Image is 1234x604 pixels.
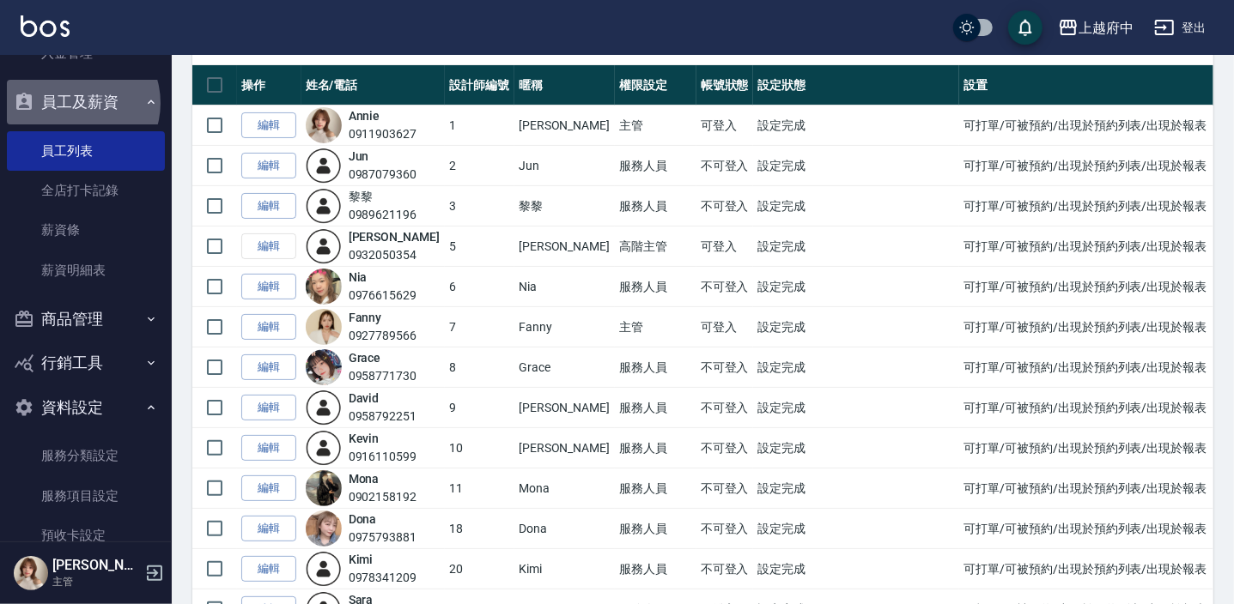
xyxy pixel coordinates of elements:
[753,428,959,468] td: 設定完成
[349,553,374,566] a: Kimi
[615,226,696,267] td: 高階主管
[959,468,1213,509] td: 可打單/可被預約/出現於預約列表/出現於報表
[696,549,753,589] td: 不可登入
[696,428,753,468] td: 不可登入
[959,226,1213,267] td: 可打單/可被預約/出現於預約列表/出現於報表
[241,193,296,220] a: 編輯
[514,146,615,186] td: Jun
[349,351,381,365] a: Grace
[306,349,342,385] img: avatar.jpeg
[959,428,1213,468] td: 可打單/可被預約/出現於預約列表/出現於報表
[306,390,342,426] img: user-login-man-human-body-mobile-person-512.png
[349,149,369,163] a: Jun
[615,65,696,106] th: 權限設定
[241,274,296,300] a: 編輯
[241,112,296,139] a: 編輯
[306,148,342,184] img: user-login-man-human-body-mobile-person-512.png
[306,510,342,547] img: avatar.jpeg
[445,65,514,106] th: 設計師編號
[306,107,342,143] img: avatar.jpeg
[615,549,696,589] td: 服務人員
[445,468,514,509] td: 11
[7,385,165,430] button: 資料設定
[445,267,514,307] td: 6
[753,509,959,549] td: 設定完成
[445,549,514,589] td: 20
[306,269,342,305] img: avatar.jpeg
[349,230,440,244] a: [PERSON_NAME]
[306,430,342,466] img: user-login-man-human-body-mobile-person-512.png
[241,556,296,583] a: 編輯
[696,307,753,347] td: 可登入
[696,65,753,106] th: 帳號狀態
[7,210,165,250] a: 薪資條
[445,307,514,347] td: 7
[349,311,382,324] a: Fanny
[959,388,1213,428] td: 可打單/可被預約/出現於預約列表/出現於報表
[959,186,1213,226] td: 可打單/可被預約/出現於預約列表/出現於報表
[615,146,696,186] td: 服務人員
[696,468,753,509] td: 不可登入
[514,549,615,589] td: Kimi
[514,347,615,388] td: Grace
[349,391,380,405] a: David
[753,267,959,307] td: 設定完成
[349,408,417,426] div: 0958792251
[615,106,696,146] td: 主管
[7,251,165,290] a: 薪資明細表
[7,131,165,171] a: 員工列表
[696,267,753,307] td: 不可登入
[7,476,165,516] a: 服務項目設定
[615,347,696,388] td: 服務人員
[241,435,296,462] a: 編輯
[306,309,342,345] img: avatar.jpeg
[514,468,615,509] td: Mona
[7,80,165,124] button: 員工及薪資
[445,106,514,146] td: 1
[753,186,959,226] td: 設定完成
[514,65,615,106] th: 暱稱
[445,428,514,468] td: 10
[959,347,1213,388] td: 可打單/可被預約/出現於預約列表/出現於報表
[615,307,696,347] td: 主管
[349,512,377,526] a: Dona
[7,516,165,555] a: 預收卡設定
[349,472,380,486] a: Mona
[514,307,615,347] td: Fanny
[959,509,1213,549] td: 可打單/可被預約/出現於預約列表/出現於報表
[349,206,417,224] div: 0989621196
[7,341,165,385] button: 行銷工具
[349,109,380,123] a: Annie
[696,106,753,146] td: 可登入
[959,146,1213,186] td: 可打單/可被預約/出現於預約列表/出現於報表
[349,327,417,345] div: 0927789566
[445,347,514,388] td: 8
[14,556,48,590] img: Person
[615,388,696,428] td: 服務人員
[306,551,342,587] img: user-login-man-human-body-mobile-person-512.png
[445,509,514,549] td: 18
[753,347,959,388] td: 設定完成
[1079,17,1134,39] div: 上越府中
[445,388,514,428] td: 9
[301,65,446,106] th: 姓名/電話
[615,468,696,509] td: 服務人員
[753,146,959,186] td: 設定完成
[349,246,440,264] div: 0932050354
[696,388,753,428] td: 不可登入
[696,226,753,267] td: 可登入
[241,314,296,341] a: 編輯
[753,65,959,106] th: 設定狀態
[696,347,753,388] td: 不可登入
[306,470,342,506] img: avatar.jpeg
[241,395,296,421] a: 編輯
[753,468,959,509] td: 設定完成
[445,226,514,267] td: 5
[615,509,696,549] td: 服務人員
[696,146,753,186] td: 不可登入
[349,432,380,445] a: Kevin
[52,574,140,589] p: 主管
[1051,10,1140,45] button: 上越府中
[349,488,417,506] div: 0902158192
[615,186,696,226] td: 服務人員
